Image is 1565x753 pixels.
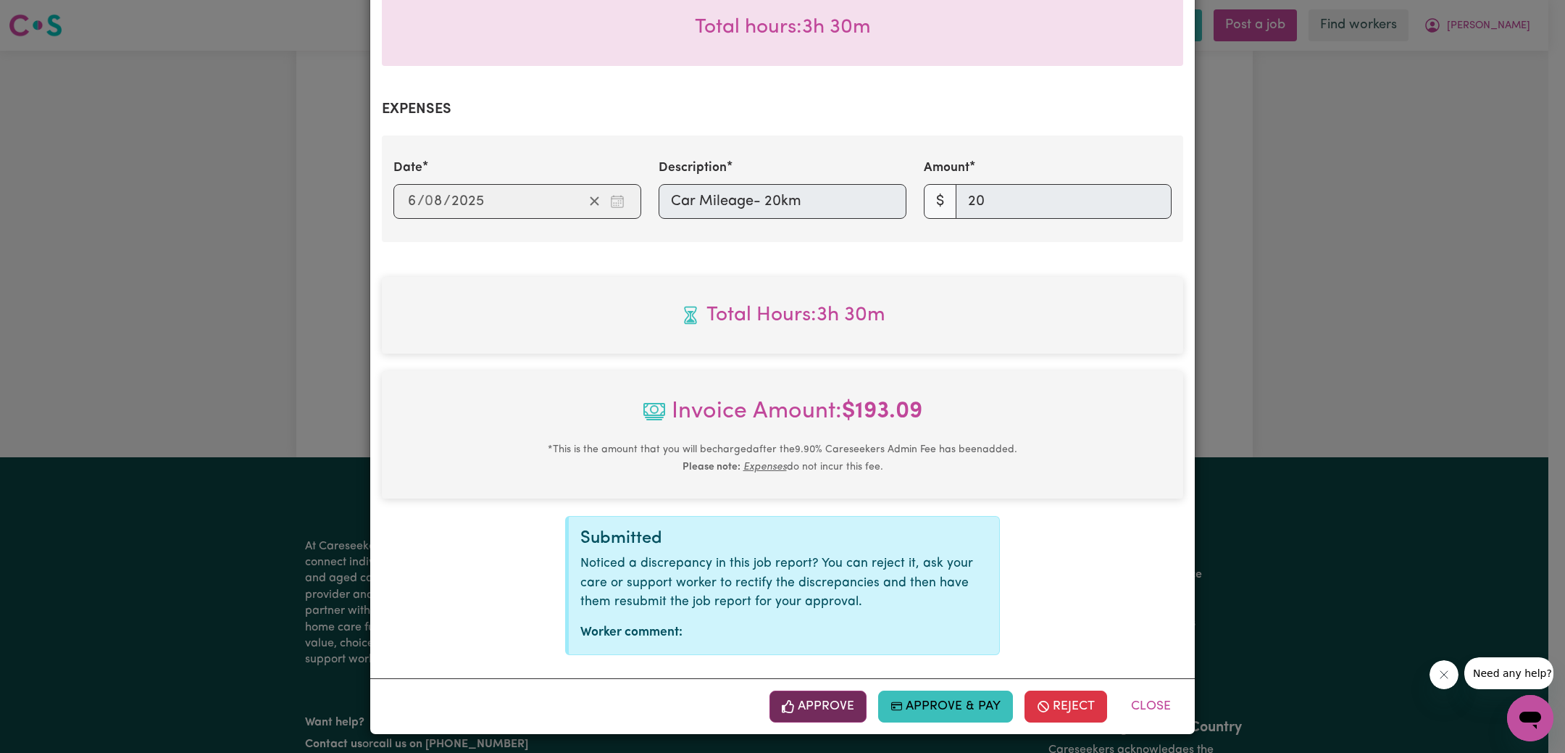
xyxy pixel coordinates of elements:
[924,184,956,219] span: $
[878,691,1014,723] button: Approve & Pay
[583,191,606,212] button: Clear date
[769,691,867,723] button: Approve
[924,159,969,178] label: Amount
[425,191,443,212] input: --
[659,159,727,178] label: Description
[417,194,425,209] span: /
[382,101,1183,118] h2: Expenses
[393,159,422,178] label: Date
[695,17,871,38] span: Total hours worked: 3 hours 30 minutes
[1430,660,1458,689] iframe: Close message
[683,462,740,473] b: Please note:
[393,394,1172,441] span: Invoice Amount:
[1119,691,1183,723] button: Close
[580,626,683,638] strong: Worker comment:
[1507,695,1553,741] iframe: Button to launch messaging window
[743,462,787,473] u: Expenses
[425,194,433,209] span: 0
[842,400,922,423] b: $ 193.09
[407,191,417,212] input: --
[580,530,662,547] span: Submitted
[443,194,451,209] span: /
[451,191,485,212] input: ----
[1024,691,1107,723] button: Reject
[580,554,988,612] p: Noticed a discrepancy in this job report? You can reject it, ask your care or support worker to r...
[606,191,629,212] button: Enter the date of expense
[548,444,1017,473] small: This is the amount that you will be charged after the 9.90 % Careseekers Admin Fee has been added...
[393,300,1172,330] span: Total hours worked: 3 hours 30 minutes
[1464,657,1553,689] iframe: Message from company
[659,184,906,219] input: Car Mileage- 20km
